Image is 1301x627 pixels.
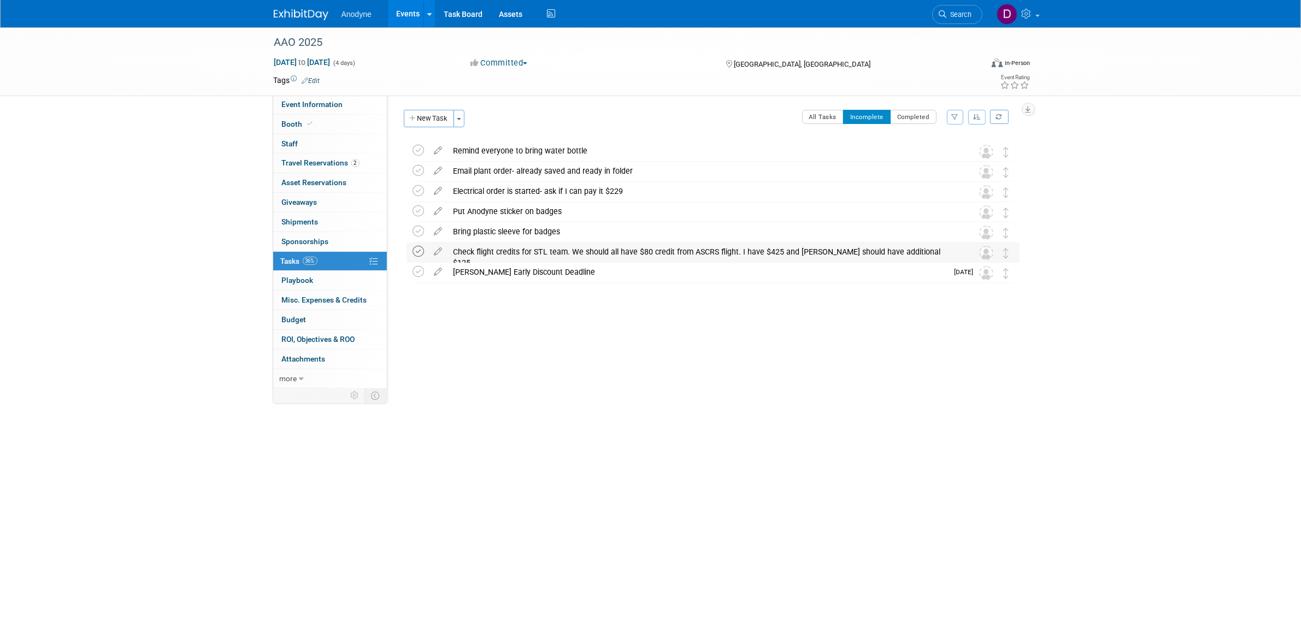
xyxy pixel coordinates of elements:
[274,75,320,86] td: Tags
[429,146,448,156] a: edit
[1004,248,1009,258] i: Move task
[802,110,844,124] button: All Tasks
[273,310,387,329] a: Budget
[308,121,313,127] i: Booth reservation complete
[448,222,957,241] div: Bring plastic sleeve for badges
[351,159,360,167] span: 2
[932,5,982,24] a: Search
[282,276,314,285] span: Playbook
[979,246,993,260] img: Unassigned
[282,158,360,167] span: Travel Reservations
[979,205,993,220] img: Unassigned
[282,354,326,363] span: Attachments
[918,57,1031,73] div: Event Format
[282,335,355,344] span: ROI, Objectives & ROO
[429,227,448,236] a: edit
[274,57,331,67] span: [DATE] [DATE]
[1004,147,1009,157] i: Move task
[282,315,307,324] span: Budget
[282,237,329,246] span: Sponsorships
[1000,75,1029,80] div: Event Rating
[282,178,347,187] span: Asset Reservations
[273,193,387,212] a: Giveaways
[979,226,993,240] img: Unassigned
[273,350,387,369] a: Attachments
[997,4,1017,25] img: Dawn Jozwiak
[281,257,317,265] span: Tasks
[273,330,387,349] a: ROI, Objectives & ROO
[448,242,957,273] div: Check flight credits for STL team. We should all have $80 credit from ASCRS flight. I have $425 a...
[1004,268,1009,279] i: Move task
[297,58,308,67] span: to
[282,295,367,304] span: Misc. Expenses & Credits
[955,268,979,276] span: [DATE]
[274,9,328,20] img: ExhibitDay
[273,95,387,114] a: Event Information
[429,206,448,216] a: edit
[282,139,298,148] span: Staff
[448,263,948,281] div: [PERSON_NAME] Early Discount Deadline
[979,165,993,179] img: Unassigned
[979,266,993,280] img: Unassigned
[302,77,320,85] a: Edit
[273,115,387,134] a: Booth
[282,100,343,109] span: Event Information
[843,110,891,124] button: Incomplete
[282,120,315,128] span: Booth
[273,291,387,310] a: Misc. Expenses & Credits
[429,247,448,257] a: edit
[273,252,387,271] a: Tasks36%
[273,232,387,251] a: Sponsorships
[273,271,387,290] a: Playbook
[890,110,937,124] button: Completed
[448,162,957,180] div: Email plant order- already saved and ready in folder
[467,57,532,69] button: Committed
[270,33,966,52] div: AAO 2025
[273,134,387,153] a: Staff
[448,182,957,200] div: Electrical order is started- ask if I can pay it $229
[342,10,372,19] span: Anodyne
[1004,228,1009,238] i: Move task
[282,198,317,206] span: Giveaways
[273,153,387,173] a: Travel Reservations2
[273,173,387,192] a: Asset Reservations
[979,185,993,199] img: Unassigned
[992,58,1003,67] img: Format-Inperson.png
[429,166,448,176] a: edit
[429,267,448,277] a: edit
[1004,208,1009,218] i: Move task
[1004,187,1009,198] i: Move task
[346,388,365,403] td: Personalize Event Tab Strip
[734,60,870,68] span: [GEOGRAPHIC_DATA], [GEOGRAPHIC_DATA]
[448,202,957,221] div: Put Anodyne sticker on badges
[273,212,387,232] a: Shipments
[282,217,319,226] span: Shipments
[947,10,972,19] span: Search
[303,257,317,265] span: 36%
[990,110,1009,124] a: Refresh
[364,388,387,403] td: Toggle Event Tabs
[273,369,387,388] a: more
[280,374,297,383] span: more
[979,145,993,159] img: Unassigned
[1004,167,1009,178] i: Move task
[333,60,356,67] span: (4 days)
[429,186,448,196] a: edit
[448,141,957,160] div: Remind everyone to bring water bottle
[1004,59,1030,67] div: In-Person
[404,110,454,127] button: New Task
